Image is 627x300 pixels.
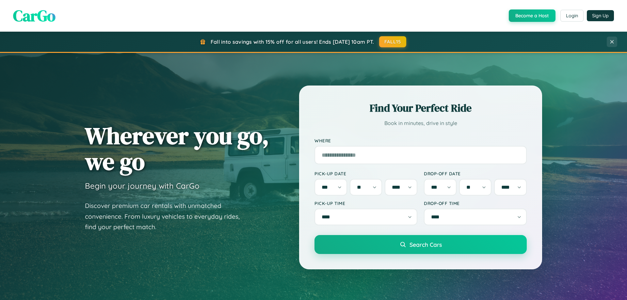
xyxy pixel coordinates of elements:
h1: Wherever you go, we go [85,123,269,174]
span: Search Cars [410,241,442,248]
button: Sign Up [587,10,614,21]
label: Pick-up Time [314,200,417,206]
button: Become a Host [509,9,555,22]
p: Discover premium car rentals with unmatched convenience. From luxury vehicles to everyday rides, ... [85,200,248,232]
p: Book in minutes, drive in style [314,118,527,128]
label: Drop-off Time [424,200,527,206]
label: Where [314,138,527,143]
button: Search Cars [314,235,527,254]
span: CarGo [13,5,56,26]
span: Fall into savings with 15% off for all users! Ends [DATE] 10am PT. [211,39,374,45]
button: Login [560,10,584,22]
h3: Begin your journey with CarGo [85,181,200,191]
button: FALL15 [379,36,407,47]
h2: Find Your Perfect Ride [314,101,527,115]
label: Drop-off Date [424,171,527,176]
label: Pick-up Date [314,171,417,176]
